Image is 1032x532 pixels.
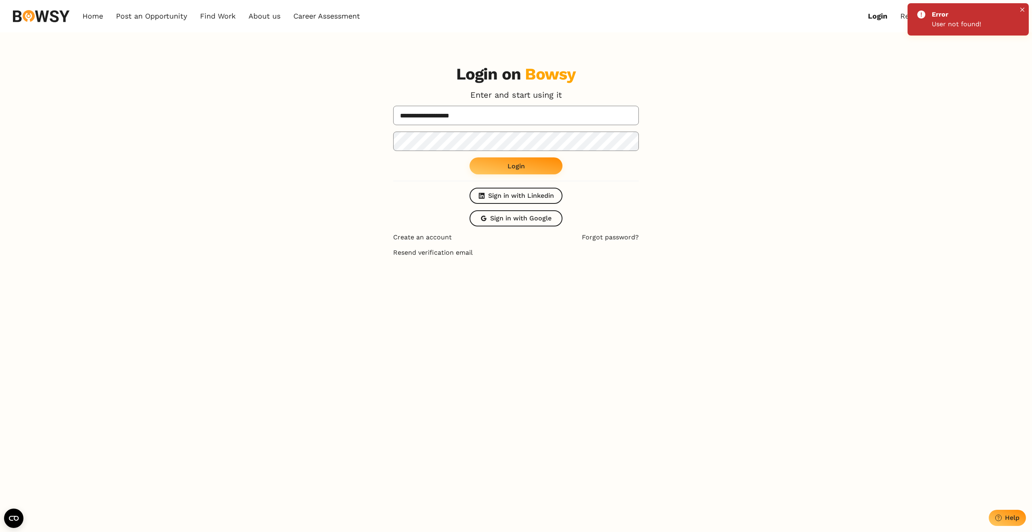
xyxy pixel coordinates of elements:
[4,509,23,528] button: Open CMP widget
[508,162,525,170] div: Login
[582,233,639,242] a: Forgot password?
[868,12,887,21] a: Login
[82,12,103,21] a: Home
[456,65,576,84] h3: Login on
[989,510,1026,526] button: Help
[490,214,552,222] div: Sign in with Google
[293,12,360,21] a: Career Assessment
[478,193,485,199] span: linkedin
[488,192,554,199] div: Sign in with Linkedin
[13,10,70,22] img: svg%3e
[525,65,576,84] div: Bowsy
[932,10,1003,19] div: Error
[1005,514,1019,522] div: Help
[393,248,639,257] a: Resend verification email
[393,233,452,242] a: Create an account
[470,157,562,174] button: Login
[480,215,487,222] span: google
[470,188,562,204] button: Sign in with Linkedin
[1017,5,1027,15] button: Close
[470,90,562,99] p: Enter and start using it
[932,19,1006,29] div: User not found!
[900,12,929,21] a: Register
[470,210,562,226] button: Sign in with Google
